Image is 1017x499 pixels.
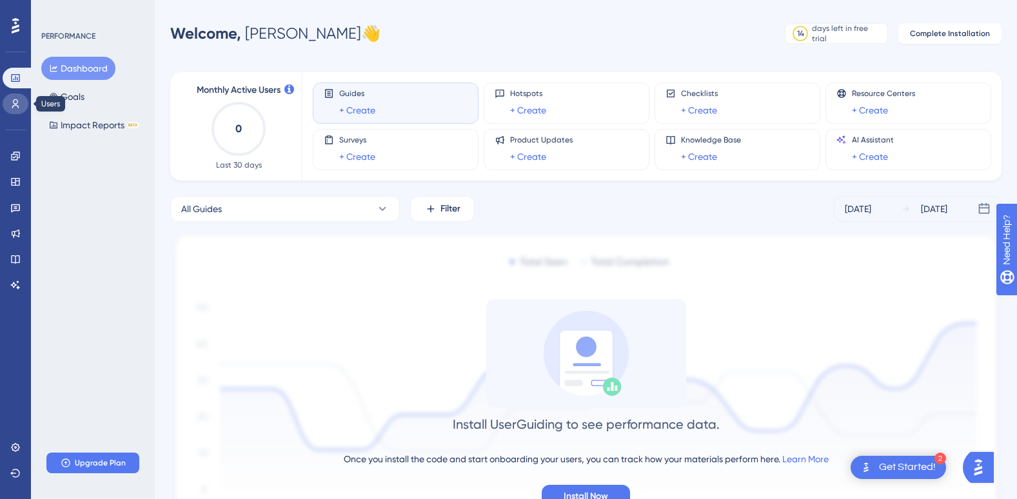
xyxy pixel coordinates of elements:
a: + Create [852,149,888,164]
button: Upgrade Plan [46,453,139,473]
div: Install UserGuiding to see performance data. [453,415,720,433]
span: Filter [440,201,460,217]
div: 2 [934,453,946,464]
span: Resource Centers [852,88,915,99]
div: PERFORMANCE [41,31,95,41]
span: All Guides [181,201,222,217]
img: launcher-image-alternative-text [858,460,874,475]
button: Complete Installation [898,23,1002,44]
span: Monthly Active Users [197,83,281,98]
div: [PERSON_NAME] 👋 [170,23,380,44]
a: + Create [852,103,888,118]
span: Knowledge Base [681,135,741,145]
div: [DATE] [845,201,871,217]
div: [DATE] [921,201,947,217]
span: AI Assistant [852,135,894,145]
span: Surveys [339,135,375,145]
span: Checklists [681,88,718,99]
a: + Create [339,149,375,164]
a: + Create [681,149,717,164]
div: BETA [127,122,139,128]
button: Goals [41,85,92,108]
a: Learn More [782,454,829,464]
button: All Guides [170,196,400,222]
span: Last 30 days [216,160,262,170]
iframe: UserGuiding AI Assistant Launcher [963,448,1002,487]
span: Need Help? [30,3,81,19]
span: Product Updates [510,135,573,145]
button: Dashboard [41,57,115,80]
a: + Create [681,103,717,118]
span: Guides [339,88,375,99]
span: Welcome, [170,24,241,43]
button: Impact ReportsBETA [41,113,146,137]
div: days left in free trial [812,23,884,44]
div: 14 [797,28,804,39]
div: Once you install the code and start onboarding your users, you can track how your materials perfo... [344,451,829,467]
a: + Create [339,103,375,118]
div: Get Started! [879,460,936,475]
span: Hotspots [510,88,546,99]
span: Upgrade Plan [75,458,126,468]
div: Open Get Started! checklist, remaining modules: 2 [851,456,946,479]
button: Filter [410,196,475,222]
text: 0 [235,122,242,135]
a: + Create [510,103,546,118]
a: + Create [510,149,546,164]
span: Complete Installation [910,28,990,39]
